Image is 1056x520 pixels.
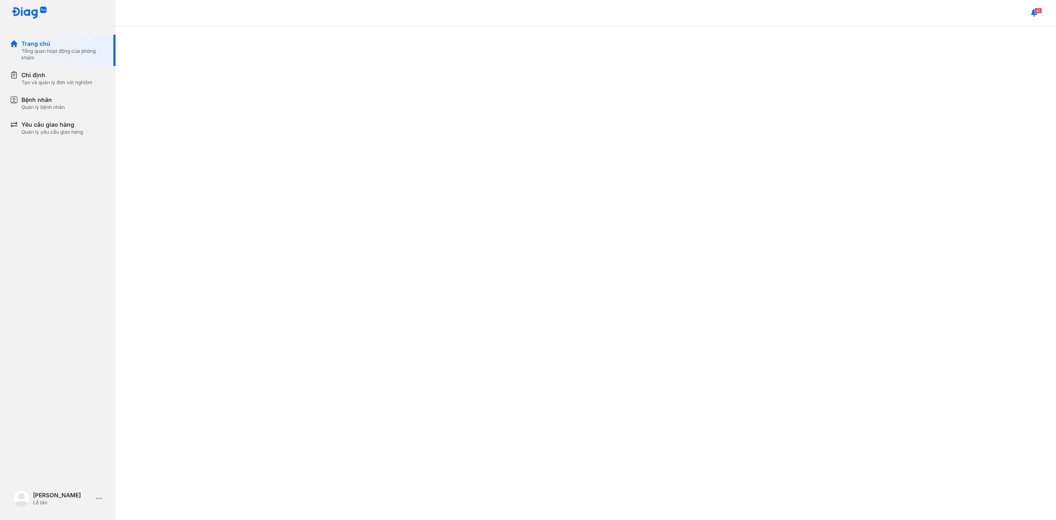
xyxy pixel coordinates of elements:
[13,490,30,507] img: logo
[21,104,65,111] div: Quản lý bệnh nhân
[1035,8,1042,14] span: 45
[21,48,106,61] div: Tổng quan hoạt động của phòng khám
[33,499,92,506] div: Lễ tân
[21,129,83,135] div: Quản lý yêu cầu giao hàng
[21,121,83,129] div: Yêu cầu giao hàng
[21,40,106,48] div: Trang chủ
[21,71,92,79] div: Chỉ định
[21,96,65,104] div: Bệnh nhân
[33,491,92,499] div: [PERSON_NAME]
[12,7,47,19] img: logo
[21,79,92,86] div: Tạo và quản lý đơn xét nghiệm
